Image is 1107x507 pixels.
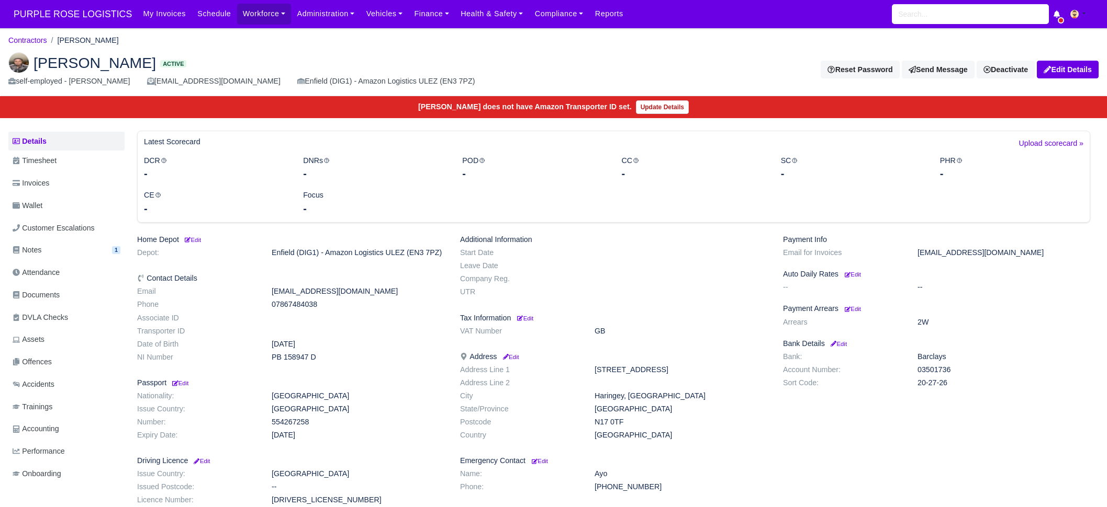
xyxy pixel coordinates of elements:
small: Edit [171,380,188,386]
dt: Transporter ID [129,327,264,336]
dd: [DATE] [264,340,452,349]
dt: NI Number [129,353,264,362]
span: Onboarding [13,468,61,480]
a: Edit [192,456,210,465]
span: Assets [13,333,44,345]
dd: Barclays [910,352,1098,361]
small: Edit [845,271,861,278]
a: Administration [291,4,360,24]
dd: [EMAIL_ADDRESS][DOMAIN_NAME] [910,248,1098,257]
dd: 2W [910,318,1098,327]
dd: GB [587,327,775,336]
h6: Driving Licence [137,456,444,465]
a: Offences [8,352,125,372]
small: Edit [532,458,548,464]
a: Edit [183,235,201,244]
h6: Latest Scorecard [144,137,200,146]
div: PHR [932,155,1091,181]
a: Deactivate [977,61,1035,78]
dt: Number: [129,418,264,427]
dd: N17 0TF [587,418,775,427]
dd: 07867484038 [264,300,452,309]
span: Accidents [13,378,54,390]
dd: [GEOGRAPHIC_DATA] [264,405,452,413]
dd: Haringey, [GEOGRAPHIC_DATA] [587,391,775,400]
span: Documents [13,289,60,301]
a: Performance [8,441,125,462]
dd: [GEOGRAPHIC_DATA] [587,431,775,440]
dt: Expiry Date: [129,431,264,440]
button: Reset Password [821,61,899,78]
div: - [781,166,924,181]
dd: [EMAIL_ADDRESS][DOMAIN_NAME] [264,287,452,296]
span: Offences [13,356,52,368]
div: - [462,166,606,181]
h6: Address [460,352,767,361]
h6: Tax Information [460,314,767,322]
h6: Additional Information [460,235,767,244]
dt: City [452,391,587,400]
h6: Contact Details [137,274,444,283]
a: Reports [589,4,629,24]
dd: [GEOGRAPHIC_DATA] [264,469,452,478]
a: Compliance [529,4,589,24]
h6: Auto Daily Rates [783,270,1090,279]
a: Vehicles [361,4,409,24]
span: 1 [112,246,120,254]
span: Attendance [13,267,60,279]
div: Focus [295,189,454,216]
dt: Account Number: [775,365,910,374]
small: Edit [192,458,210,464]
a: Notes 1 [8,240,125,260]
div: - [940,166,1083,181]
h6: Bank Details [783,339,1090,348]
div: Enfield (DIG1) - Amazon Logistics ULEZ (EN3 7PZ) [297,75,475,87]
dd: [GEOGRAPHIC_DATA] [587,405,775,413]
span: DVLA Checks [13,312,68,324]
a: Onboarding [8,464,125,484]
dt: UTR [452,287,587,296]
div: CE [136,189,295,216]
a: Edit [171,378,188,387]
dt: Date of Birth [129,340,264,349]
dt: Issue Country: [129,469,264,478]
span: Accounting [13,423,59,435]
dd: 20-27-26 [910,378,1098,387]
dd: Enfield (DIG1) - Amazon Logistics ULEZ (EN3 7PZ) [264,248,452,257]
a: Attendance [8,262,125,283]
a: Update Details [636,100,689,114]
small: Edit [845,306,861,312]
a: Details [8,132,125,151]
span: Trainings [13,401,52,413]
small: Edit [517,315,533,321]
div: SC [773,155,932,181]
small: Edit [501,354,519,360]
h6: Payment Arrears [783,304,1090,313]
a: Edit [829,339,847,348]
h6: Home Depot [137,235,444,244]
a: Upload scorecard » [1019,137,1083,155]
li: [PERSON_NAME] [47,34,119,47]
dt: -- [775,283,910,292]
dt: Issue Country: [129,405,264,413]
a: Contractors [8,36,47,44]
dd: 03501736 [910,365,1098,374]
div: DNRs [295,155,454,181]
a: Assets [8,329,125,350]
span: Notes [13,244,41,256]
div: [EMAIL_ADDRESS][DOMAIN_NAME] [147,75,281,87]
a: PURPLE ROSE LOGISTICS [8,4,137,25]
span: Timesheet [13,155,57,167]
dt: Bank: [775,352,910,361]
div: - [621,166,765,181]
dt: Leave Date [452,261,587,270]
a: Edit [530,456,548,465]
span: Active [160,60,186,68]
dd: [STREET_ADDRESS] [587,365,775,374]
a: Edit Details [1037,61,1099,78]
dd: [PHONE_NUMBER] [587,482,775,491]
div: - [303,201,446,216]
dd: 554267258 [264,418,452,427]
